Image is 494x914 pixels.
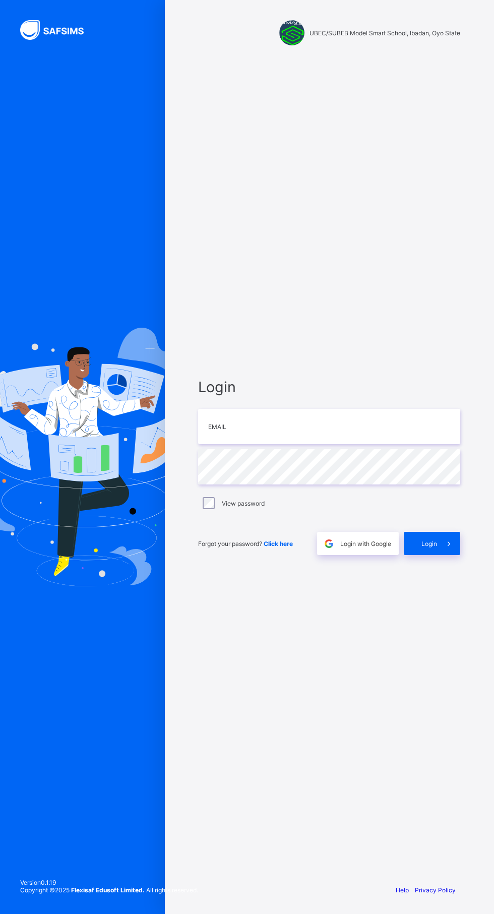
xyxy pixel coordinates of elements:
[415,886,456,894] a: Privacy Policy
[20,886,198,894] span: Copyright © 2025 All rights reserved.
[421,540,437,547] span: Login
[396,886,409,894] a: Help
[71,886,145,894] strong: Flexisaf Edusoft Limited.
[20,20,96,40] img: SAFSIMS Logo
[310,29,460,37] span: UBEC/SUBEB Model Smart School, Ibadan, Oyo State
[340,540,391,547] span: Login with Google
[222,500,265,507] label: View password
[323,538,335,550] img: google.396cfc9801f0270233282035f929180a.svg
[20,879,198,886] span: Version 0.1.19
[198,378,460,396] span: Login
[198,540,293,547] span: Forgot your password?
[264,540,293,547] a: Click here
